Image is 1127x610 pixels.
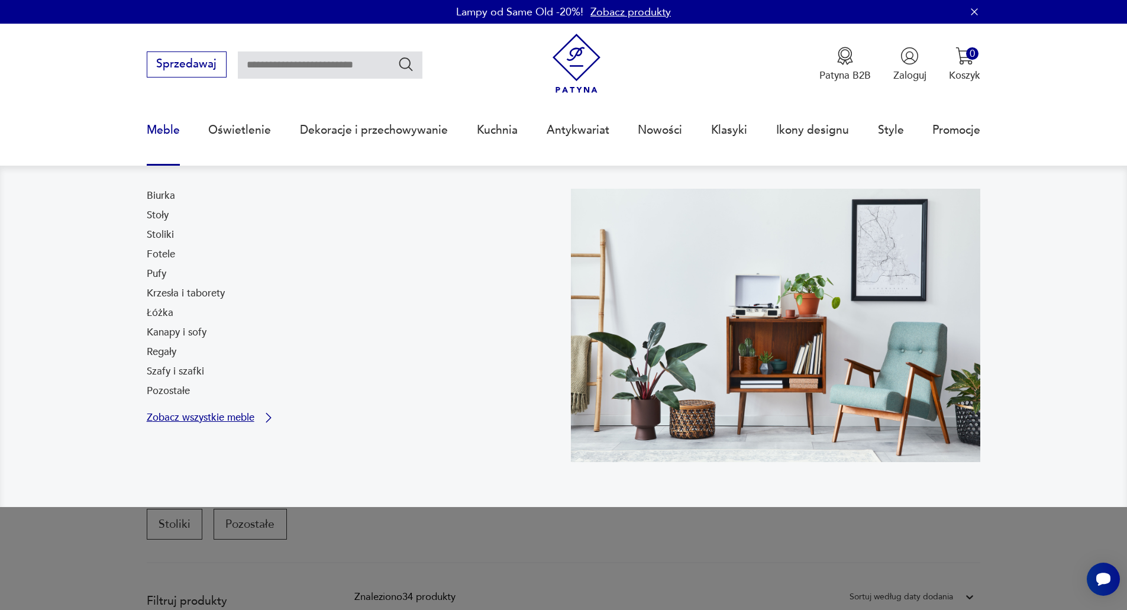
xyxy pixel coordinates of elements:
[819,47,871,82] button: Patyna B2B
[590,5,671,20] a: Zobacz produkty
[900,47,919,65] img: Ikonka użytkownika
[932,103,980,157] a: Promocje
[300,103,448,157] a: Dekoracje i przechowywanie
[893,69,926,82] p: Zaloguj
[477,103,518,157] a: Kuchnia
[819,47,871,82] a: Ikona medaluPatyna B2B
[638,103,682,157] a: Nowości
[147,208,169,222] a: Stoły
[836,47,854,65] img: Ikona medalu
[893,47,926,82] button: Zaloguj
[147,60,227,70] a: Sprzedawaj
[147,267,166,281] a: Pufy
[147,411,276,425] a: Zobacz wszystkie meble
[147,286,225,301] a: Krzesła i taborety
[949,69,980,82] p: Koszyk
[1087,563,1120,596] iframe: Smartsupp widget button
[456,5,583,20] p: Lampy od Same Old -20%!
[147,247,175,262] a: Fotele
[147,364,204,379] a: Szafy i szafki
[147,189,175,203] a: Biurka
[966,47,979,60] div: 0
[147,51,227,78] button: Sprzedawaj
[547,103,609,157] a: Antykwariat
[571,189,981,462] img: 969d9116629659dbb0bd4e745da535dc.jpg
[208,103,271,157] a: Oświetlenie
[819,69,871,82] p: Patyna B2B
[147,325,206,340] a: Kanapy i sofy
[147,384,190,398] a: Pozostałe
[398,56,415,73] button: Szukaj
[776,103,849,157] a: Ikony designu
[147,306,173,320] a: Łóżka
[147,345,176,359] a: Regały
[147,228,174,242] a: Stoliki
[949,47,980,82] button: 0Koszyk
[547,34,606,93] img: Patyna - sklep z meblami i dekoracjami vintage
[147,103,180,157] a: Meble
[878,103,904,157] a: Style
[147,413,254,422] p: Zobacz wszystkie meble
[955,47,974,65] img: Ikona koszyka
[711,103,747,157] a: Klasyki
